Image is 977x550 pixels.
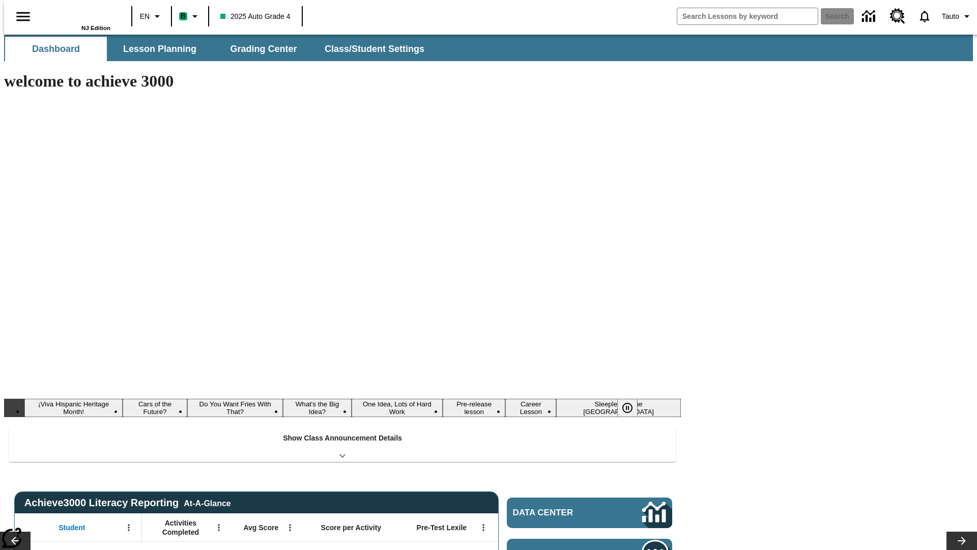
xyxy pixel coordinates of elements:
span: Data Center [513,508,608,518]
button: Profile/Settings [938,7,977,25]
button: Slide 2 Cars of the Future? [123,399,187,417]
span: Class/Student Settings [325,43,424,55]
button: Slide 1 ¡Viva Hispanic Heritage Month! [24,399,123,417]
a: Home [44,5,110,25]
button: Lesson carousel, Next [946,532,977,550]
button: Slide 6 Pre-release lesson [443,399,505,417]
button: Dashboard [5,37,107,61]
span: Avg Score [243,523,278,532]
span: Grading Center [230,43,297,55]
button: Slide 4 What's the Big Idea? [283,399,351,417]
button: Open Menu [211,520,226,535]
button: Boost Class color is mint green. Change class color [175,7,205,25]
div: Pause [617,399,648,417]
button: Language: EN, Select a language [135,7,168,25]
div: At-A-Glance [184,497,231,508]
a: Notifications [911,3,938,30]
button: Open side menu [8,2,38,32]
h1: welcome to achieve 3000 [4,72,681,91]
a: Data Center [507,498,672,528]
button: Open Menu [476,520,491,535]
button: Open Menu [121,520,136,535]
span: Pre-Test Lexile [417,523,467,532]
span: Score per Activity [321,523,382,532]
span: Achieve3000 Literacy Reporting [24,497,231,509]
button: Slide 8 Sleepless in the Animal Kingdom [556,399,681,417]
input: search field [677,8,818,24]
span: NJ Edition [81,25,110,31]
span: EN [140,11,150,22]
div: Home [44,4,110,31]
a: Resource Center, Will open in new tab [884,3,911,30]
div: SubNavbar [4,37,434,61]
div: Show Class Announcement Details [9,427,676,462]
span: Dashboard [32,43,80,55]
button: Slide 5 One Idea, Lots of Hard Work [352,399,443,417]
button: Slide 7 Career Lesson [505,399,556,417]
div: SubNavbar [4,35,973,61]
span: Lesson Planning [123,43,196,55]
span: Activities Completed [147,518,214,537]
button: Grading Center [213,37,314,61]
span: Tauto [942,11,959,22]
button: Lesson Planning [109,37,211,61]
button: Slide 3 Do You Want Fries With That? [187,399,283,417]
span: Student [59,523,85,532]
button: Pause [617,399,638,417]
span: B [181,10,186,22]
p: Show Class Announcement Details [283,433,402,444]
button: Open Menu [282,520,298,535]
button: Class/Student Settings [317,37,433,61]
a: Data Center [856,3,884,31]
span: 2025 Auto Grade 4 [220,11,291,22]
